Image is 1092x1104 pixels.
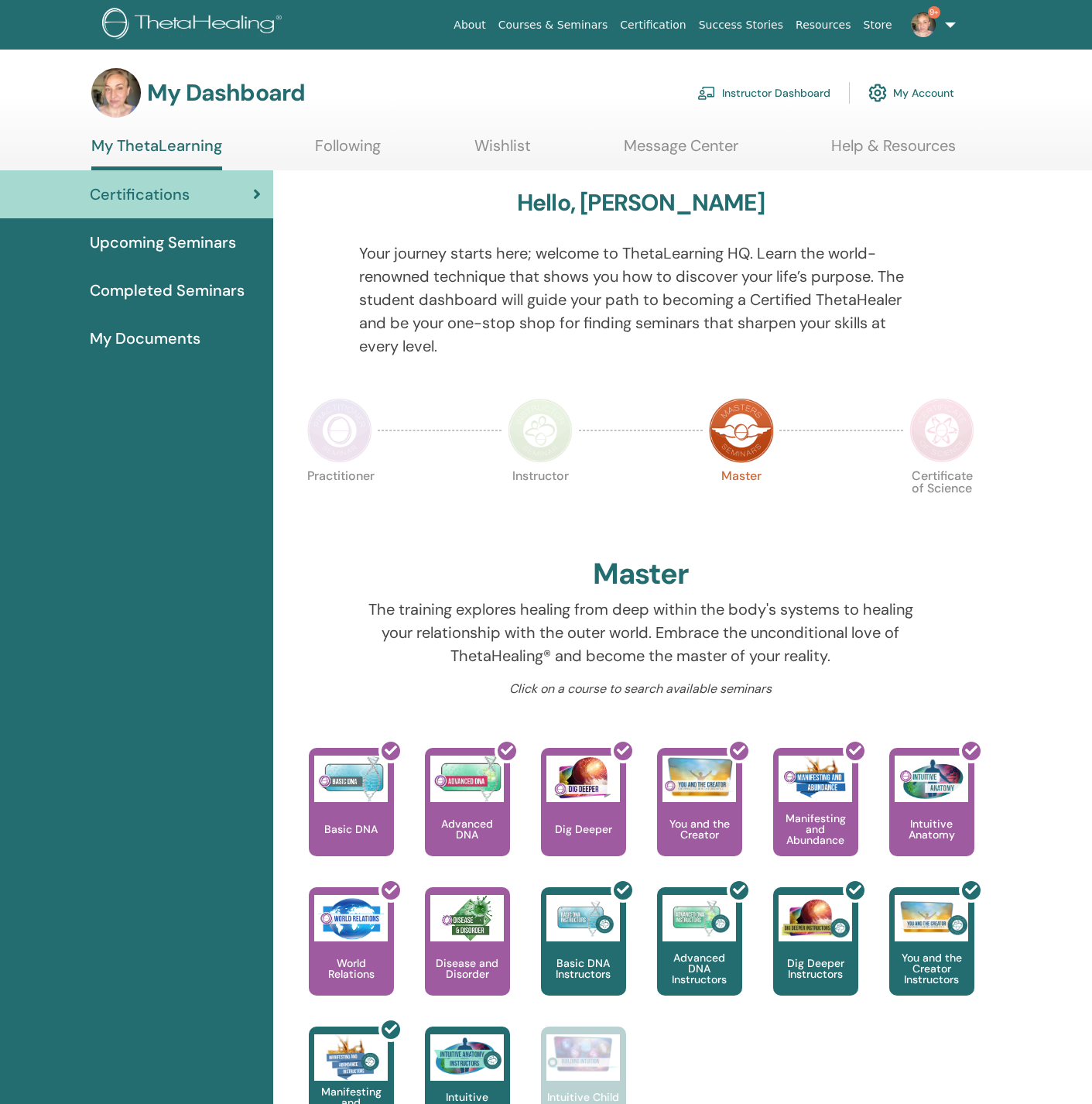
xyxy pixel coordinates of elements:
[425,748,510,887] a: Advanced DNA Advanced DNA
[709,398,774,463] img: Master
[517,189,765,217] h3: Hello, [PERSON_NAME]
[359,680,922,698] p: Click on a course to search available seminars
[909,470,974,535] p: Certificate of Science
[546,1034,620,1072] img: Intuitive Child In Me Instructors
[895,895,968,941] img: You and the Creator Instructors
[779,756,852,802] img: Manifesting and Abundance
[657,748,742,887] a: You and the Creator You and the Creator
[90,231,236,254] span: Upcoming Seminars
[309,887,394,1027] a: World Relations World Relations
[541,887,626,1027] a: Basic DNA Instructors Basic DNA Instructors
[425,887,510,1027] a: Disease and Disorder Disease and Disorder
[425,818,510,840] p: Advanced DNA
[541,958,626,979] p: Basic DNA Instructors
[889,748,974,887] a: Intuitive Anatomy Intuitive Anatomy
[430,1034,504,1081] img: Intuitive Anatomy Instructors
[895,756,968,802] img: Intuitive Anatomy
[492,11,614,39] a: Courses & Seminars
[889,818,974,840] p: Intuitive Anatomy
[546,756,620,802] img: Dig Deeper
[662,895,736,941] img: Advanced DNA Instructors
[911,12,936,37] img: default.jpg
[307,470,372,535] p: Practitioner
[474,136,531,166] a: Wishlist
[307,398,372,463] img: Practitioner
[928,6,940,19] span: 9+
[697,86,716,100] img: chalkboard-teacher.svg
[709,470,774,535] p: Master
[614,11,692,39] a: Certification
[549,824,618,835] p: Dig Deeper
[309,748,394,887] a: Basic DNA Basic DNA
[314,756,388,802] img: Basic DNA
[91,68,141,118] img: default.jpg
[831,136,956,166] a: Help & Resources
[662,756,736,798] img: You and the Creator
[315,136,381,166] a: Following
[314,1034,388,1081] img: Manifesting and Abundance Instructors
[147,79,305,107] h3: My Dashboard
[773,887,858,1027] a: Dig Deeper Instructors Dig Deeper Instructors
[447,11,491,39] a: About
[430,895,504,941] img: Disease and Disorder
[773,748,858,887] a: Manifesting and Abundance Manifesting and Abundance
[889,952,974,985] p: You and the Creator Instructors
[657,818,742,840] p: You and the Creator
[693,11,789,39] a: Success Stories
[909,398,974,463] img: Certificate of Science
[359,598,922,667] p: The training explores healing from deep within the body's systems to healing your relationship wi...
[359,242,922,358] p: Your journey starts here; welcome to ThetaLearning HQ. Learn the world-renowned technique that sh...
[546,895,620,941] img: Basic DNA Instructors
[90,279,245,302] span: Completed Seminars
[773,813,858,845] p: Manifesting and Abundance
[593,557,689,592] h2: Master
[90,327,200,350] span: My Documents
[657,887,742,1027] a: Advanced DNA Instructors Advanced DNA Instructors
[314,895,388,941] img: World Relations
[624,136,738,166] a: Message Center
[309,958,394,979] p: World Relations
[779,895,852,941] img: Dig Deeper Instructors
[425,958,510,979] p: Disease and Disorder
[868,76,954,110] a: My Account
[430,756,504,802] img: Advanced DNA
[541,748,626,887] a: Dig Deeper Dig Deeper
[508,470,573,535] p: Instructor
[90,183,190,206] span: Certifications
[868,80,887,106] img: cog.svg
[102,8,287,43] img: logo.png
[858,11,899,39] a: Store
[91,136,222,170] a: My ThetaLearning
[773,958,858,979] p: Dig Deeper Instructors
[697,76,830,110] a: Instructor Dashboard
[657,952,742,985] p: Advanced DNA Instructors
[508,398,573,463] img: Instructor
[789,11,858,39] a: Resources
[889,887,974,1027] a: You and the Creator Instructors You and the Creator Instructors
